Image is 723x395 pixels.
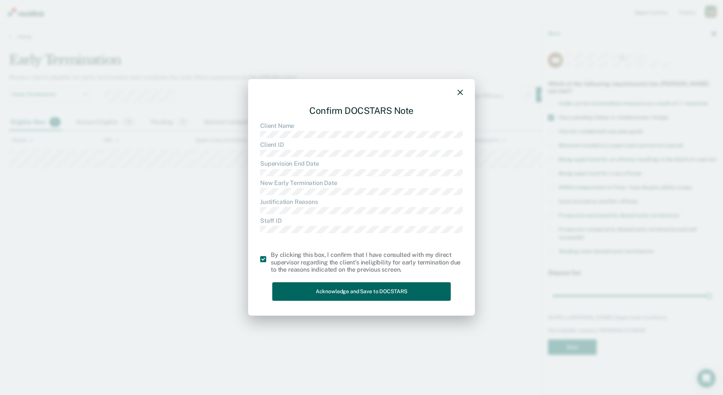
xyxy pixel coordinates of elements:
dt: Justification Reasons [260,198,463,205]
dt: New Early Termination Date [260,179,463,187]
div: Confirm DOCSTARS Note [260,99,463,122]
dt: Client ID [260,141,463,148]
button: Acknowledge and Save to DOCSTARS [272,282,451,301]
dt: Client Name [260,122,463,129]
dt: Supervision End Date [260,160,463,167]
div: By clicking this box, I confirm that I have consulted with my direct supervisor regarding the cli... [271,252,463,274]
dt: Staff ID [260,217,463,224]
